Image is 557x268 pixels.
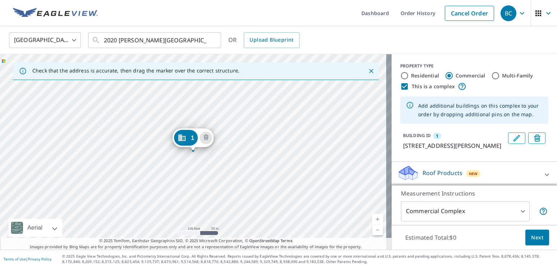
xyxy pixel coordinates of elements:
[525,230,549,246] button: Next
[456,72,485,79] label: Commercial
[25,219,45,237] div: Aerial
[403,141,505,150] p: [STREET_ADDRESS][PERSON_NAME]
[4,257,26,262] a: Terms of Use
[400,230,462,245] p: Estimated Total: $0
[412,83,455,90] label: This is a complex
[13,8,98,19] img: EV Logo
[366,66,376,76] button: Close
[469,171,478,177] span: New
[104,30,206,50] input: Search by address or latitude-longitude
[249,238,279,243] a: OpenStreetMap
[244,32,299,48] a: Upload Blueprint
[200,132,212,144] button: Delete building 1
[418,99,543,122] div: Add additional buildings on this complex to your order by dropping additional pins on the map.
[508,132,525,144] button: Edit building 1
[400,63,548,69] div: PROPERTY TYPE
[9,219,62,237] div: Aerial
[99,238,292,244] span: © 2025 TomTom, Earthstar Geographics SIO, © 2025 Microsoft Corporation, ©
[9,30,81,50] div: [GEOGRAPHIC_DATA]
[501,5,516,21] div: BC
[191,135,194,141] span: 1
[228,32,300,48] div: OR
[62,254,553,264] p: © 2025 Eagle View Technologies, Inc. and Pictometry International Corp. All Rights Reserved. Repo...
[397,165,551,185] div: Roof ProductsNew
[401,201,530,221] div: Commercial Complex
[28,257,51,262] a: Privacy Policy
[250,36,293,44] span: Upload Blueprint
[539,207,548,216] span: Each building may require a separate measurement report; if so, your account will be billed per r...
[411,72,439,79] label: Residential
[4,257,51,261] p: |
[423,169,462,177] p: Roof Products
[403,132,431,138] p: BUILDING ID
[173,128,214,151] div: Dropped pin, building 1, Commercial property, 2020 Hinson Loop Rd Little Rock, AR 72212
[528,132,545,144] button: Delete building 1
[531,233,543,242] span: Next
[372,225,383,235] a: Current Level 18, Zoom Out
[372,214,383,225] a: Current Level 18, Zoom In
[280,238,292,243] a: Terms
[445,6,494,21] a: Cancel Order
[401,189,548,198] p: Measurement Instructions
[502,72,533,79] label: Multi-Family
[436,133,438,139] span: 1
[32,67,239,74] p: Check that the address is accurate, then drag the marker over the correct structure.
